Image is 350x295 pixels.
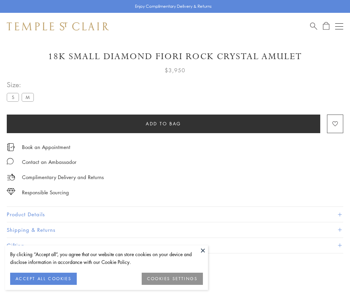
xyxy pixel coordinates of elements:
span: $3,950 [165,66,185,75]
button: COOKIES SETTINGS [142,273,203,285]
img: MessageIcon-01_2.svg [7,158,14,165]
img: icon_delivery.svg [7,173,15,181]
p: Complimentary Delivery and Returns [22,173,104,181]
a: Open Shopping Bag [323,22,329,30]
button: ACCEPT ALL COOKIES [10,273,77,285]
span: Size: [7,79,37,90]
p: Enjoy Complimentary Delivery & Returns [135,3,212,10]
div: By clicking “Accept all”, you agree that our website can store cookies on your device and disclos... [10,250,203,266]
img: icon_appointment.svg [7,143,15,151]
label: M [22,93,34,101]
span: Add to bag [146,120,181,127]
a: Book an Appointment [22,143,70,151]
img: Temple St. Clair [7,22,109,30]
img: icon_sourcing.svg [7,188,15,195]
button: Gifting [7,238,343,253]
h1: 18K Small Diamond Fiori Rock Crystal Amulet [7,51,343,63]
button: Shipping & Returns [7,222,343,238]
div: Responsible Sourcing [22,188,69,197]
button: Product Details [7,207,343,222]
a: Search [310,22,317,30]
button: Add to bag [7,115,320,133]
div: Contact an Ambassador [22,158,76,166]
label: S [7,93,19,101]
button: Open navigation [335,22,343,30]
